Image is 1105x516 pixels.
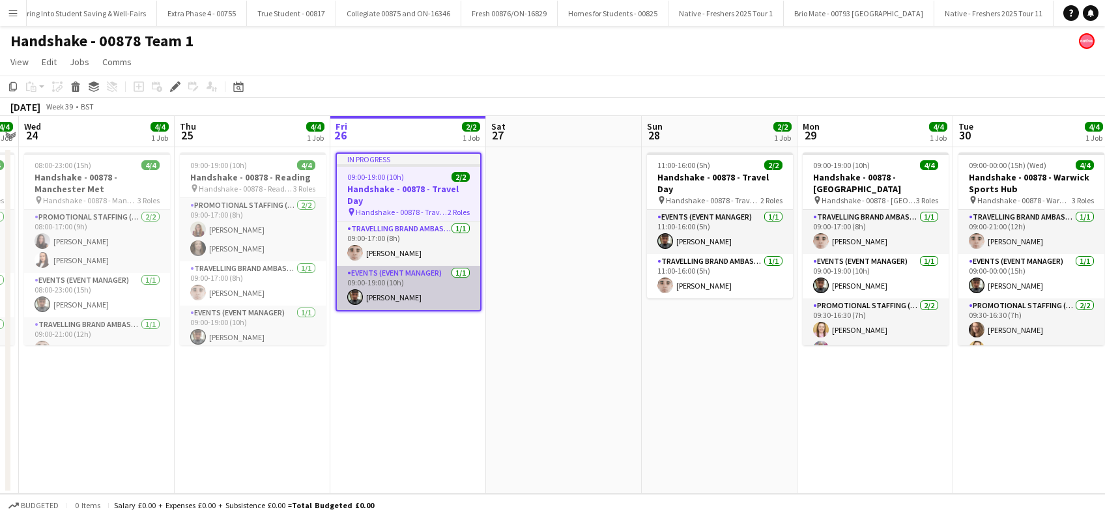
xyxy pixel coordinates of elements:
[956,128,973,143] span: 30
[803,152,949,345] app-job-card: 09:00-19:00 (10h)4/4Handshake - 00878 - [GEOGRAPHIC_DATA] Handshake - 00878 - [GEOGRAPHIC_DATA]3 ...
[24,317,170,362] app-card-role: Travelling Brand Ambassador1/109:00-21:00 (12h)[PERSON_NAME]
[43,195,137,205] span: Handshake - 00878 - Manchester Met
[72,500,103,510] span: 0 items
[1085,133,1102,143] div: 1 Job
[35,160,91,170] span: 08:00-23:00 (15h)
[180,198,326,261] app-card-role: Promotional Staffing (Brand Ambassadors)2/209:00-17:00 (8h)[PERSON_NAME][PERSON_NAME]
[463,133,480,143] div: 1 Job
[10,56,29,68] span: View
[306,122,324,132] span: 4/4
[764,160,782,170] span: 2/2
[803,121,820,132] span: Mon
[7,498,61,513] button: Budgeted
[1085,122,1103,132] span: 4/4
[930,133,947,143] div: 1 Job
[65,53,94,70] a: Jobs
[293,184,315,193] span: 3 Roles
[337,183,480,207] h3: Handshake - 00878 - Travel Day
[24,121,41,132] span: Wed
[10,100,40,113] div: [DATE]
[1076,160,1094,170] span: 4/4
[70,56,89,68] span: Jobs
[822,195,916,205] span: Handshake - 00878 - [GEOGRAPHIC_DATA]
[81,102,94,111] div: BST
[558,1,668,26] button: Homes for Students - 00825
[5,53,34,70] a: View
[157,1,247,26] button: Extra Phase 4 - 00755
[647,171,793,195] h3: Handshake - 00878 - Travel Day
[489,128,506,143] span: 27
[97,53,137,70] a: Comms
[356,207,448,217] span: Handshake - 00878 - Travel Day
[803,171,949,195] h3: Handshake - 00878 - [GEOGRAPHIC_DATA]
[958,171,1104,195] h3: Handshake - 00878 - Warwick Sports Hub
[178,128,196,143] span: 25
[334,128,347,143] span: 26
[774,133,791,143] div: 1 Job
[297,160,315,170] span: 4/4
[801,128,820,143] span: 29
[336,152,481,311] app-job-card: In progress09:00-19:00 (10h)2/2Handshake - 00878 - Travel Day Handshake - 00878 - Travel Day2 Rol...
[336,1,461,26] button: Collegiate 00875 and ON-16346
[958,210,1104,254] app-card-role: Travelling Brand Ambassador1/109:00-21:00 (12h)[PERSON_NAME]
[307,133,324,143] div: 1 Job
[24,273,170,317] app-card-role: Events (Event Manager)1/108:00-23:00 (15h)[PERSON_NAME]
[647,152,793,298] app-job-card: 11:00-16:00 (5h)2/2Handshake - 00878 - Travel Day Handshake - 00878 - Travel Day2 RolesEvents (Ev...
[929,122,947,132] span: 4/4
[137,195,160,205] span: 3 Roles
[190,160,247,170] span: 09:00-19:00 (10h)
[180,261,326,306] app-card-role: Travelling Brand Ambassador1/109:00-17:00 (8h)[PERSON_NAME]
[462,122,480,132] span: 2/2
[24,210,170,273] app-card-role: Promotional Staffing (Brand Ambassadors)2/208:00-17:00 (9h)[PERSON_NAME][PERSON_NAME]
[916,195,938,205] span: 3 Roles
[657,160,710,170] span: 11:00-16:00 (5h)
[803,298,949,362] app-card-role: Promotional Staffing (Brand Ambassadors)2/209:30-16:30 (7h)[PERSON_NAME][PERSON_NAME]
[491,121,506,132] span: Sat
[10,31,194,51] h1: Handshake - 00878 Team 1
[803,210,949,254] app-card-role: Travelling Brand Ambassador1/109:00-17:00 (8h)[PERSON_NAME]
[920,160,938,170] span: 4/4
[180,121,196,132] span: Thu
[337,266,480,310] app-card-role: Events (Event Manager)1/109:00-19:00 (10h)[PERSON_NAME]
[448,207,470,217] span: 2 Roles
[977,195,1072,205] span: Handshake - 00878 - Warwick Sports Hub
[760,195,782,205] span: 2 Roles
[336,121,347,132] span: Fri
[114,500,374,510] div: Salary £0.00 + Expenses £0.00 + Subsistence £0.00 =
[647,121,663,132] span: Sun
[773,122,792,132] span: 2/2
[647,254,793,298] app-card-role: Travelling Brand Ambassador1/111:00-16:00 (5h)[PERSON_NAME]
[813,160,870,170] span: 09:00-19:00 (10h)
[784,1,934,26] button: Brio Mate - 00793 [GEOGRAPHIC_DATA]
[180,171,326,183] h3: Handshake - 00878 - Reading
[958,254,1104,298] app-card-role: Events (Event Manager)1/109:00-00:00 (15h)[PERSON_NAME]
[647,210,793,254] app-card-role: Events (Event Manager)1/111:00-16:00 (5h)[PERSON_NAME]
[452,172,470,182] span: 2/2
[958,121,973,132] span: Tue
[36,53,62,70] a: Edit
[151,122,169,132] span: 4/4
[666,195,760,205] span: Handshake - 00878 - Travel Day
[180,152,326,345] app-job-card: 09:00-19:00 (10h)4/4Handshake - 00878 - Reading Handshake - 00878 - Reading3 RolesPromotional Sta...
[141,160,160,170] span: 4/4
[199,184,293,193] span: Handshake - 00878 - Reading
[934,1,1054,26] button: Native - Freshers 2025 Tour 11
[337,154,480,164] div: In progress
[24,152,170,345] app-job-card: 08:00-23:00 (15h)4/4Handshake - 00878 - Manchester Met Handshake - 00878 - Manchester Met3 RolesP...
[1072,195,1094,205] span: 3 Roles
[668,1,784,26] button: Native - Freshers 2025 Tour 1
[42,56,57,68] span: Edit
[347,172,404,182] span: 09:00-19:00 (10h)
[803,254,949,298] app-card-role: Events (Event Manager)1/109:00-19:00 (10h)[PERSON_NAME]
[180,306,326,350] app-card-role: Events (Event Manager)1/109:00-19:00 (10h)[PERSON_NAME]
[292,500,374,510] span: Total Budgeted £0.00
[461,1,558,26] button: Fresh 00876/ON-16829
[958,152,1104,345] app-job-card: 09:00-00:00 (15h) (Wed)4/4Handshake - 00878 - Warwick Sports Hub Handshake - 00878 - Warwick Spor...
[102,56,132,68] span: Comms
[151,133,168,143] div: 1 Job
